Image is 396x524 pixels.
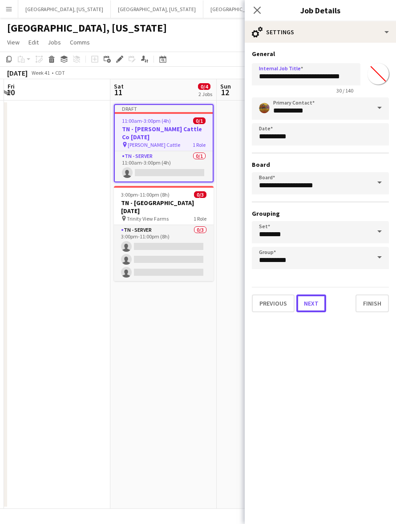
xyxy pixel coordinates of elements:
a: Comms [66,36,93,48]
h1: [GEOGRAPHIC_DATA], [US_STATE] [7,21,167,35]
span: Week 41 [29,69,52,76]
span: 1 Role [194,215,206,222]
span: Sat [114,82,124,90]
span: 3:00pm-11:00pm (8h) [121,191,170,198]
a: Jobs [44,36,65,48]
span: Jobs [48,38,61,46]
span: Trinity View Farms [127,215,169,222]
span: Fri [8,82,15,90]
app-card-role: TN - Server0/33:00pm-11:00pm (8h) [114,225,214,281]
span: 12 [219,87,231,97]
span: 11:00am-3:00pm (4h) [122,117,171,124]
span: Comms [70,38,90,46]
button: Previous [252,294,295,312]
span: 11 [113,87,124,97]
h3: TN - [PERSON_NAME] Cattle Co [DATE] [115,125,213,141]
span: Sun [220,82,231,90]
button: [GEOGRAPHIC_DATA], [US_STATE] [203,0,296,18]
h3: TN - [GEOGRAPHIC_DATA] [DATE] [114,199,214,215]
button: Next [296,294,326,312]
span: 30 / 140 [329,87,360,94]
span: 0/1 [193,117,206,124]
button: Finish [356,294,389,312]
div: 2 Jobs [198,91,212,97]
span: View [7,38,20,46]
div: [DATE] [7,69,28,77]
span: [PERSON_NAME] Cattle [128,141,180,148]
h3: General [252,50,389,58]
app-job-card: Draft11:00am-3:00pm (4h)0/1TN - [PERSON_NAME] Cattle Co [DATE] [PERSON_NAME] Cattle1 RoleTN - Ser... [114,104,214,182]
span: 1 Role [193,141,206,148]
button: [GEOGRAPHIC_DATA], [US_STATE] [18,0,111,18]
div: Settings [245,21,396,43]
a: Edit [25,36,42,48]
h3: Grouping [252,210,389,218]
div: CDT [55,69,65,76]
app-job-card: 3:00pm-11:00pm (8h)0/3TN - [GEOGRAPHIC_DATA] [DATE] Trinity View Farms1 RoleTN - Server0/33:00pm-... [114,186,214,281]
span: Edit [28,38,39,46]
span: 0/3 [194,191,206,198]
div: Draft [115,105,213,112]
app-card-role: TN - Server0/111:00am-3:00pm (4h) [115,151,213,181]
a: View [4,36,23,48]
span: 0/4 [198,83,210,90]
h3: Board [252,161,389,169]
h3: Job Details [245,4,396,16]
button: [GEOGRAPHIC_DATA], [US_STATE] [111,0,203,18]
